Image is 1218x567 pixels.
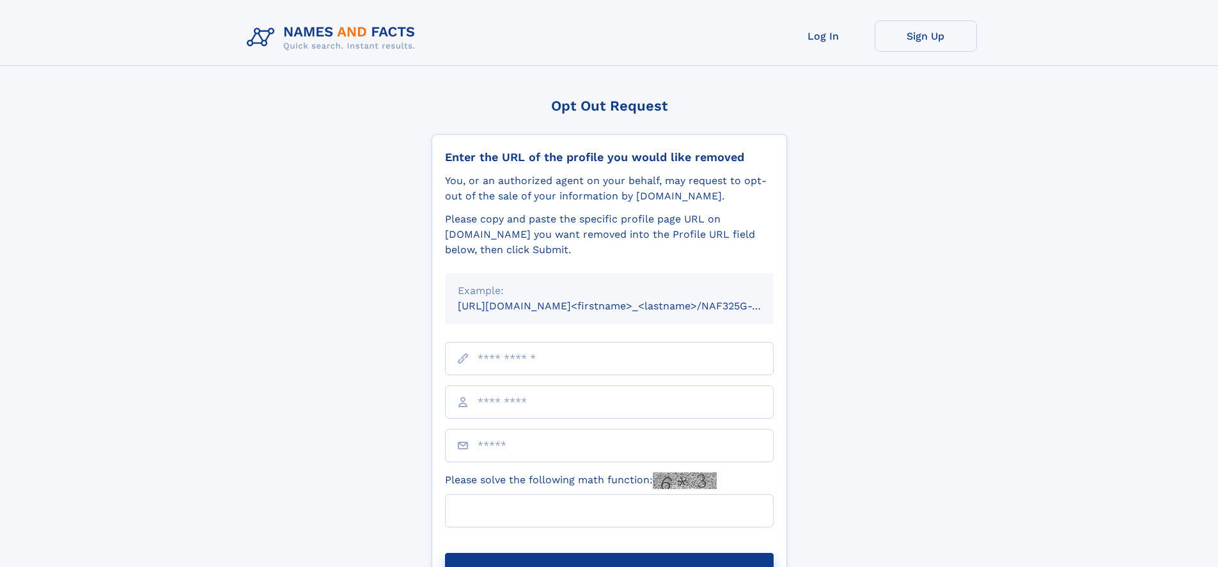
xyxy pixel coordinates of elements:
[445,150,774,164] div: Enter the URL of the profile you would like removed
[445,212,774,258] div: Please copy and paste the specific profile page URL on [DOMAIN_NAME] you want removed into the Pr...
[432,98,787,114] div: Opt Out Request
[458,283,761,299] div: Example:
[445,173,774,204] div: You, or an authorized agent on your behalf, may request to opt-out of the sale of your informatio...
[445,472,717,489] label: Please solve the following math function:
[772,20,875,52] a: Log In
[242,20,426,55] img: Logo Names and Facts
[875,20,977,52] a: Sign Up
[458,300,798,312] small: [URL][DOMAIN_NAME]<firstname>_<lastname>/NAF325G-xxxxxxxx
